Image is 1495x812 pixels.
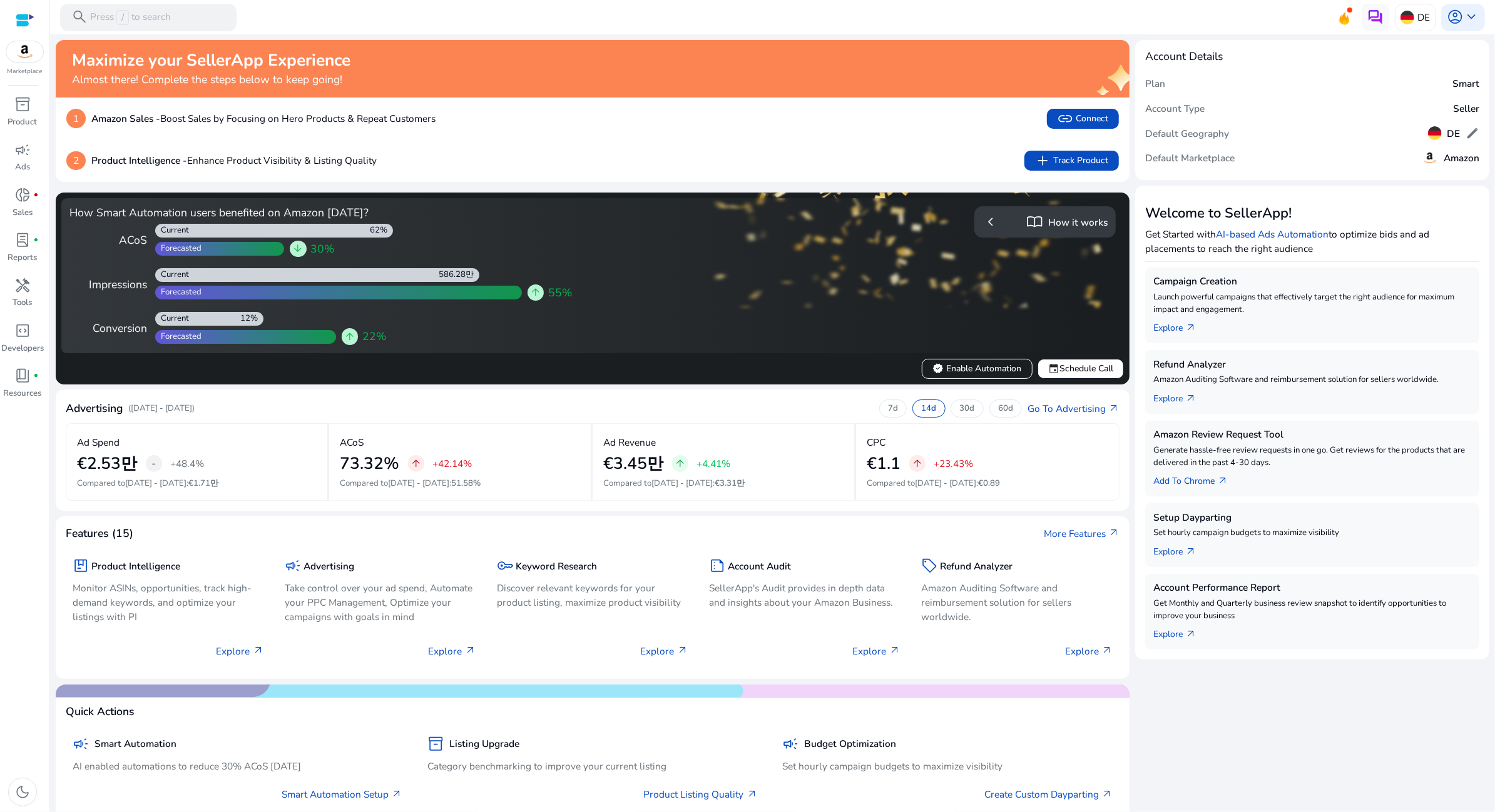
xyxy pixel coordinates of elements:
p: AI enabled automations to reduce 30% ACoS [DATE] [73,759,403,773]
p: Get Monthly and Quarterly business review snapshot to identify opportunities to improve your busi... [1153,598,1471,623]
span: chevron_left [982,214,999,230]
div: 12% [240,313,263,324]
span: donut_small [14,187,31,203]
img: amazon.svg [1422,149,1438,166]
a: More Featuresarrow_outward [1044,526,1120,541]
span: arrow_outward [253,645,264,656]
span: dark_mode [14,784,31,800]
span: verified [932,363,944,374]
span: arrow_outward [747,789,758,800]
span: arrow_upward [912,458,923,469]
span: 22% [362,328,386,344]
span: arrow_outward [889,645,901,656]
span: fiber_manual_record [33,193,39,198]
h2: 73.32% [340,454,399,474]
p: Discover relevant keywords for your product listing, maximize product visibility [497,581,688,609]
span: Connect [1057,111,1108,127]
span: inventory_2 [427,736,444,752]
h5: Refund Analyzer [1153,359,1471,370]
img: de.svg [1401,11,1414,24]
span: arrow_outward [1101,789,1113,800]
h5: Default Marketplace [1145,153,1235,164]
h5: Account Type [1145,103,1205,114]
h5: Smart [1452,78,1479,89]
div: ACoS [69,232,147,248]
p: Category benchmarking to improve your current listing [427,759,758,773]
h5: Refund Analyzer [940,561,1013,572]
p: SellerApp's Audit provides in depth data and insights about your Amazon Business. [709,581,901,609]
p: ACoS [340,435,364,449]
p: Ads [15,161,30,174]
p: Take control over your ad spend, Automate your PPC Management, Optimize your campaigns with goals... [285,581,476,624]
span: event [1048,363,1059,374]
span: €1.71만 [188,478,218,489]
p: 2 [66,151,86,171]
span: arrow_outward [1186,323,1197,334]
h4: Account Details [1145,50,1223,63]
h4: Almost there! Complete the steps below to keep going! [72,73,350,86]
h5: Keyword Research [516,561,597,572]
span: arrow_outward [1101,645,1113,656]
h4: How Smart Automation users benefited on Amazon [DATE]? [69,206,587,219]
p: Tools [13,297,33,309]
p: Resources [4,388,42,400]
p: Set hourly campaign budgets to maximize visibility [782,759,1113,773]
span: arrow_outward [392,789,403,800]
span: arrow_downward [292,243,304,254]
p: Press to search [90,10,171,25]
h5: Smart Automation [94,738,176,749]
a: Explorearrow_outward [1153,539,1208,559]
span: arrow_outward [1186,393,1197,404]
h5: Seller [1453,103,1479,114]
a: Explorearrow_outward [1153,316,1208,335]
h5: Product Intelligence [91,561,180,572]
span: add [1034,153,1051,169]
h5: Plan [1145,78,1165,89]
span: arrow_outward [1186,629,1197,640]
span: arrow_outward [1108,528,1120,539]
p: Marketplace [8,67,43,76]
span: arrow_outward [1108,403,1120,414]
h5: Amazon Review Request Tool [1153,429,1471,440]
h2: €3.45만 [604,454,664,474]
span: key [497,558,513,574]
span: arrow_outward [677,645,688,656]
img: de.svg [1428,126,1442,140]
span: arrow_outward [1186,546,1197,558]
span: search [71,9,88,25]
p: CPC [867,435,886,449]
p: Ad Revenue [604,435,656,449]
p: 30d [960,403,975,414]
p: ([DATE] - [DATE]) [128,403,195,415]
span: 30% [310,241,334,257]
p: 1 [66,109,86,128]
h2: Maximize your SellerApp Experience [72,51,350,71]
span: link [1057,111,1073,127]
p: Explore [853,644,901,658]
p: Compared to : [604,478,844,490]
p: Developers [1,343,44,355]
h5: Default Geography [1145,128,1229,139]
p: Explore [216,644,263,658]
div: 62% [370,225,393,236]
span: campaign [14,142,31,158]
p: Compared to : [340,478,579,490]
span: [DATE] - [DATE] [388,478,449,489]
span: Track Product [1034,153,1108,169]
span: 51.58% [451,478,481,489]
h3: Welcome to SellerApp! [1145,205,1479,221]
p: Compared to : [77,478,316,490]
span: €0.89 [979,478,1001,489]
p: Amazon Auditing Software and reimbursement solution for sellers worldwide. [921,581,1113,624]
h5: DE [1447,128,1460,139]
a: AI-based Ads Automation [1216,228,1329,241]
h5: Budget Optimization [804,738,896,749]
p: Reports [8,252,38,264]
div: Current [155,269,189,281]
p: Compared to : [867,478,1108,490]
span: lab_profile [14,232,31,248]
a: Go To Advertisingarrow_outward [1028,401,1120,416]
div: Forecasted [155,287,202,298]
a: Add To Chrome [1153,469,1240,488]
button: addTrack Product [1024,151,1118,171]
